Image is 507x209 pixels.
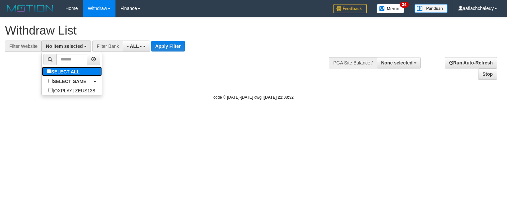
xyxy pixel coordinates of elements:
span: - ALL - [127,44,142,49]
button: - ALL - [123,41,150,52]
img: MOTION_logo.png [5,3,55,13]
b: SELECT GAME [53,79,86,84]
span: None selected [381,60,413,65]
div: PGA Site Balance / [329,57,377,68]
a: Stop [478,68,497,80]
div: Filter Website [5,41,41,52]
a: Run Auto-Refresh [445,57,497,68]
input: [OXPLAY] ZEUS138 [48,88,53,92]
div: Filter Bank [92,41,123,52]
img: Button%20Memo.svg [377,4,404,13]
label: SELECT ALL [42,67,86,76]
span: 34 [400,2,409,8]
strong: [DATE] 21:03:32 [264,95,294,100]
button: Apply Filter [151,41,185,52]
input: SELECT GAME [48,79,53,83]
button: No item selected [41,41,91,52]
a: SELECT GAME [42,76,102,86]
label: [OXPLAY] ZEUS138 [42,86,102,95]
button: None selected [377,57,421,68]
small: code © [DATE]-[DATE] dwg | [213,95,294,100]
input: SELECT ALL [47,69,51,73]
img: panduan.png [414,4,448,13]
span: No item selected [46,44,83,49]
h1: Withdraw List [5,24,331,37]
img: Feedback.jpg [333,4,367,13]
